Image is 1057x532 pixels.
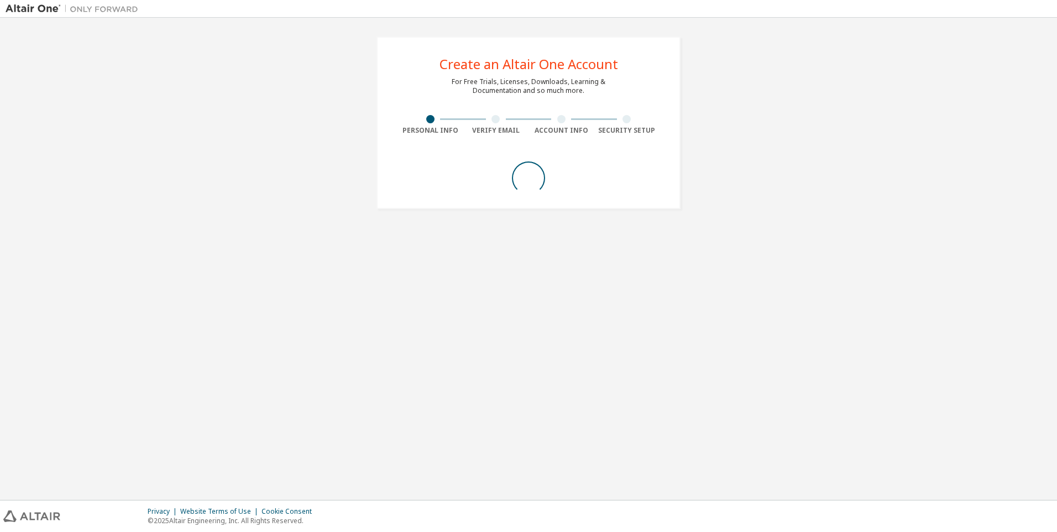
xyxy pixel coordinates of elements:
[452,77,605,95] div: For Free Trials, Licenses, Downloads, Learning & Documentation and so much more.
[439,58,618,71] div: Create an Altair One Account
[261,507,318,516] div: Cookie Consent
[148,507,180,516] div: Privacy
[3,510,60,522] img: altair_logo.svg
[594,126,660,135] div: Security Setup
[148,516,318,525] p: © 2025 Altair Engineering, Inc. All Rights Reserved.
[6,3,144,14] img: Altair One
[463,126,529,135] div: Verify Email
[397,126,463,135] div: Personal Info
[528,126,594,135] div: Account Info
[180,507,261,516] div: Website Terms of Use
